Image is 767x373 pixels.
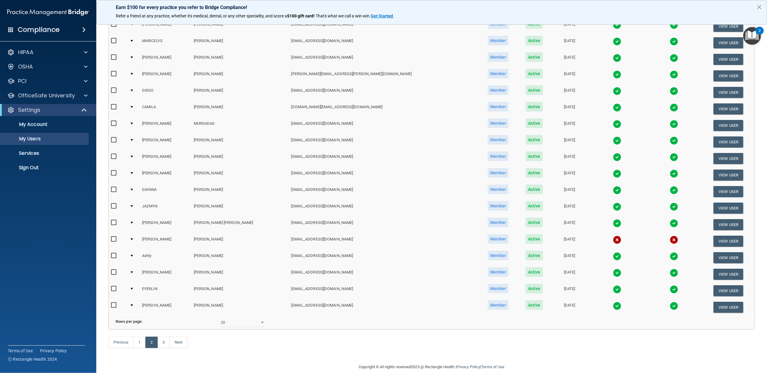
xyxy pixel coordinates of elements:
td: [PERSON_NAME] [191,233,289,249]
td: [DATE] [551,233,588,249]
td: [PERSON_NAME] [191,35,289,51]
button: View User [713,203,743,214]
img: tick.e7d51cea.svg [613,87,621,95]
b: Rows per page: [116,319,143,324]
span: Member [488,36,509,45]
span: Active [526,102,543,112]
span: Active [526,151,543,161]
span: Member [488,267,509,277]
span: Active [526,118,543,128]
td: [PERSON_NAME] [191,283,289,299]
span: Member [488,118,509,128]
td: [EMAIL_ADDRESS][DOMAIN_NAME] [289,84,479,101]
a: Settings [7,106,87,114]
img: tick.e7d51cea.svg [670,136,678,145]
a: Privacy Policy [456,365,480,369]
td: [PERSON_NAME] [191,299,289,315]
td: [EMAIL_ADDRESS][DOMAIN_NAME] [289,51,479,68]
td: [PERSON_NAME] [191,249,289,266]
td: [PERSON_NAME] [191,183,289,200]
a: Privacy Policy [40,348,67,354]
span: Active [526,135,543,145]
img: tick.e7d51cea.svg [613,153,621,161]
td: [DATE] [551,35,588,51]
img: tick.e7d51cea.svg [613,120,621,128]
p: Services [4,150,86,156]
td: [DATE] [551,150,588,167]
img: tick.e7d51cea.svg [613,186,621,194]
a: Get Started [371,14,394,18]
button: View User [713,37,743,48]
a: HIPAA [7,49,88,56]
button: View User [713,186,743,197]
strong: $100 gift card [287,14,314,18]
img: tick.e7d51cea.svg [613,136,621,145]
span: Refer a friend at any practice, whether it's medical, dental, or any other speciality, and score a [116,14,287,18]
img: tick.e7d51cea.svg [670,170,678,178]
td: [EMAIL_ADDRESS][DOMAIN_NAME] [289,249,479,266]
img: tick.e7d51cea.svg [670,103,678,112]
td: JAZMYN [140,200,191,216]
td: [EMAIL_ADDRESS][DOMAIN_NAME] [289,200,479,216]
img: tick.e7d51cea.svg [670,120,678,128]
td: [PERSON_NAME] [191,68,289,84]
img: tick.e7d51cea.svg [613,219,621,228]
img: cross.ca9f0e7f.svg [670,236,678,244]
td: [PERSON_NAME] [191,101,289,117]
button: View User [713,170,743,181]
td: [PERSON_NAME] [140,216,191,233]
button: View User [713,236,743,247]
button: View User [713,153,743,164]
td: [DATE] [551,167,588,183]
td: [EMAIL_ADDRESS][DOMAIN_NAME] [289,266,479,283]
td: [PERSON_NAME] [140,150,191,167]
a: OSHA [7,63,88,70]
img: tick.e7d51cea.svg [613,103,621,112]
a: Next [169,337,187,348]
span: Active [526,251,543,260]
td: MURGADAS [191,117,289,134]
a: Terms of Use [481,365,504,369]
span: Member [488,300,509,310]
td: [PERSON_NAME] [PERSON_NAME] [191,216,289,233]
td: [EMAIL_ADDRESS][DOMAIN_NAME] [289,299,479,315]
td: [EMAIL_ADDRESS][DOMAIN_NAME] [289,134,479,150]
td: [DATE] [551,117,588,134]
td: [PERSON_NAME][EMAIL_ADDRESS][PERSON_NAME][DOMAIN_NAME] [289,68,479,84]
img: tick.e7d51cea.svg [613,203,621,211]
img: tick.e7d51cea.svg [670,269,678,277]
span: Member [488,185,509,194]
p: Settings [18,106,40,114]
td: [DATE] [551,134,588,150]
p: OSHA [18,63,33,70]
td: [PERSON_NAME] [140,18,191,35]
a: 2 [145,337,158,348]
div: 2 [759,31,761,38]
span: Active [526,185,543,194]
img: tick.e7d51cea.svg [613,269,621,277]
p: Sign Out [4,165,86,171]
img: tick.e7d51cea.svg [670,203,678,211]
img: tick.e7d51cea.svg [670,285,678,294]
td: [PERSON_NAME] [191,266,289,283]
img: tick.e7d51cea.svg [613,37,621,46]
img: tick.e7d51cea.svg [670,302,678,310]
img: tick.e7d51cea.svg [670,37,678,46]
td: [DATE] [551,283,588,299]
span: Member [488,201,509,211]
button: Close [756,2,762,12]
a: Previous [108,337,134,348]
button: View User [713,120,743,131]
img: tick.e7d51cea.svg [613,54,621,62]
button: View User [713,252,743,263]
button: View User [713,285,743,296]
button: View User [713,87,743,98]
span: Active [526,52,543,62]
td: [PERSON_NAME] [191,51,289,68]
img: tick.e7d51cea.svg [670,186,678,194]
img: PMB logo [7,6,89,18]
td: [DATE] [551,266,588,283]
td: [EMAIL_ADDRESS][DOMAIN_NAME] [289,18,479,35]
img: tick.e7d51cea.svg [613,302,621,310]
span: Member [488,135,509,145]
